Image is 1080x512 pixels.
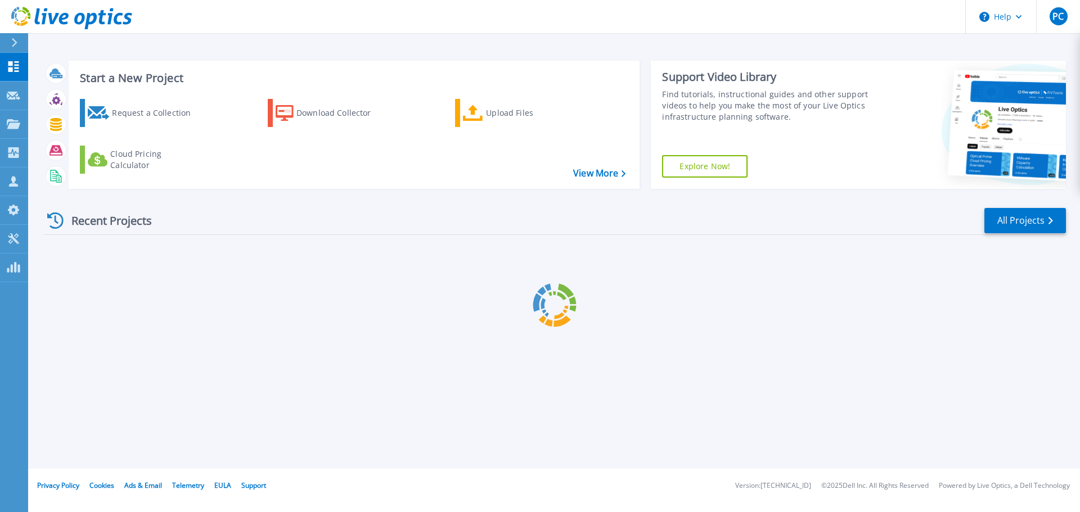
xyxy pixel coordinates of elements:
div: Download Collector [296,102,386,124]
span: PC [1052,12,1064,21]
a: Explore Now! [662,155,748,178]
li: Powered by Live Optics, a Dell Technology [939,482,1070,490]
div: Cloud Pricing Calculator [110,148,200,171]
a: Cookies [89,481,114,490]
a: Request a Collection [80,99,205,127]
a: EULA [214,481,231,490]
div: Find tutorials, instructional guides and other support videos to help you make the most of your L... [662,89,874,123]
div: Recent Projects [43,207,167,234]
a: Cloud Pricing Calculator [80,146,205,174]
a: Upload Files [455,99,580,127]
a: View More [573,168,625,179]
li: © 2025 Dell Inc. All Rights Reserved [821,482,929,490]
a: Privacy Policy [37,481,79,490]
div: Request a Collection [112,102,202,124]
div: Support Video Library [662,70,874,84]
li: Version: [TECHNICAL_ID] [735,482,811,490]
a: Telemetry [172,481,204,490]
a: Support [241,481,266,490]
a: Ads & Email [124,481,162,490]
div: Upload Files [486,102,576,124]
h3: Start a New Project [80,72,625,84]
a: All Projects [984,208,1066,233]
a: Download Collector [268,99,393,127]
